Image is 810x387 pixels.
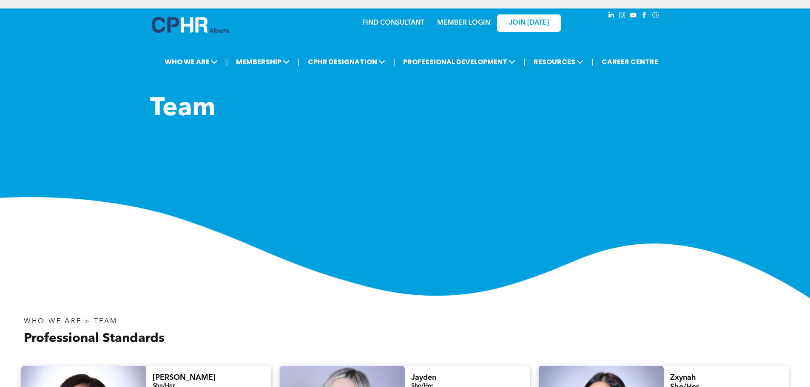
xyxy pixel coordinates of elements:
img: A blue and white logo for cp alberta [152,17,229,33]
a: facebook [640,11,649,22]
span: WHO WE ARE [162,54,220,70]
li: | [591,53,594,71]
a: CAREER CENTRE [599,54,661,70]
a: linkedin [607,11,616,22]
span: Jayden [411,374,436,381]
a: instagram [618,11,627,22]
li: | [393,53,395,71]
span: CPHR DESIGNATION [305,54,388,70]
span: JOIN [DATE] [509,19,549,27]
span: [PERSON_NAME] [153,374,216,381]
span: Professional Standards [24,332,165,345]
a: MEMBER LOGIN [437,20,490,26]
a: JOIN [DATE] [497,14,561,32]
span: WHO WE ARE > TEAM [24,318,117,325]
span: RESOURCES [531,54,586,70]
span: MEMBERSHIP [233,54,292,70]
li: | [523,53,526,71]
span: PROFESSIONAL DEVELOPMENT [401,54,518,70]
a: FIND CONSULTANT [362,20,424,26]
li: | [226,53,228,71]
span: Team [150,96,216,121]
li: | [298,53,300,71]
a: youtube [629,11,638,22]
a: Social network [651,11,660,22]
